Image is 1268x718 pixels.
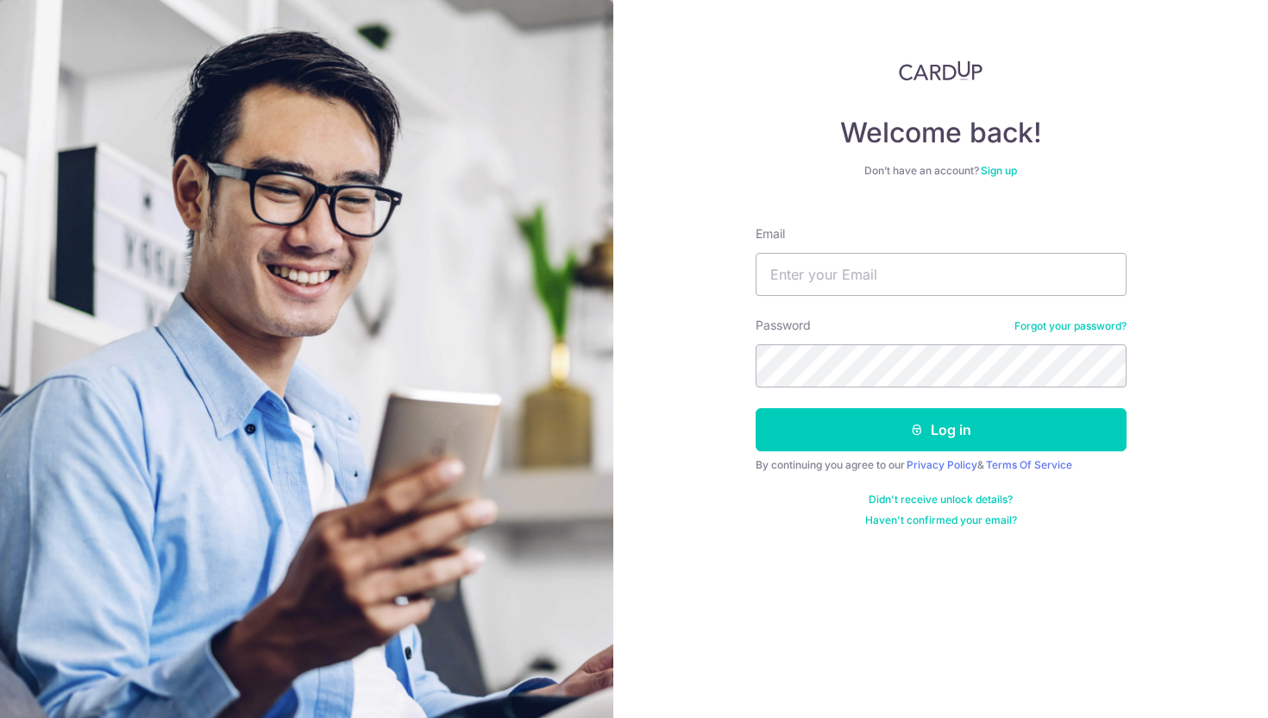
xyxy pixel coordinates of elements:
[899,60,983,81] img: CardUp Logo
[756,164,1127,178] div: Don’t have an account?
[756,225,785,242] label: Email
[907,458,977,471] a: Privacy Policy
[1014,319,1127,333] a: Forgot your password?
[981,164,1017,177] a: Sign up
[756,458,1127,472] div: By continuing you agree to our &
[869,493,1013,507] a: Didn't receive unlock details?
[756,408,1127,451] button: Log in
[865,513,1017,527] a: Haven't confirmed your email?
[986,458,1072,471] a: Terms Of Service
[756,253,1127,296] input: Enter your Email
[756,116,1127,150] h4: Welcome back!
[756,317,811,334] label: Password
